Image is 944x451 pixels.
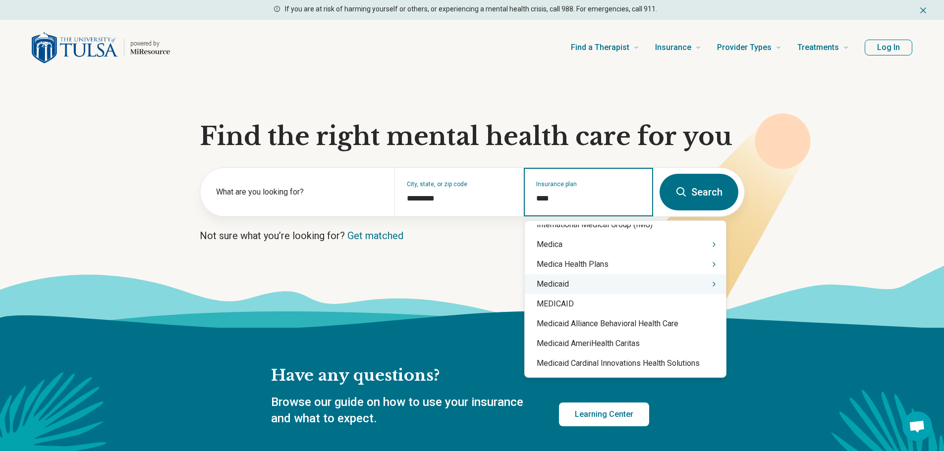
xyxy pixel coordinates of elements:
a: Home page [32,32,170,63]
p: Browse our guide on how to use your insurance and what to expect. [271,394,535,427]
h1: Find the right mental health care for you [200,122,745,151]
span: Insurance [655,41,691,54]
div: Suggestions [525,225,726,373]
div: Medicaid [525,274,726,294]
div: MEDICAID [525,294,726,314]
div: Medicaid AmeriHealth Caritas [525,334,726,353]
a: Learning Center [559,402,649,426]
span: Treatments [797,41,839,54]
label: What are you looking for? [216,186,383,198]
span: Provider Types [717,41,772,54]
div: Medicaid Cardinal Innovations Health Solutions [525,353,726,373]
div: Medica [525,235,726,254]
div: International Medical Group (IMG) [525,215,726,235]
div: Medicaid Alliance Behavioral Health Care [525,314,726,334]
p: If you are at risk of harming yourself or others, or experiencing a mental health crisis, call 98... [285,4,657,14]
a: Get matched [347,230,403,242]
div: Open chat [902,411,932,441]
button: Search [660,174,738,210]
div: Medica Health Plans [525,254,726,274]
button: Log In [865,40,912,55]
h2: Have any questions? [271,365,649,386]
span: Find a Therapist [571,41,629,54]
p: Not sure what you’re looking for? [200,229,745,243]
button: Dismiss [918,4,928,16]
p: powered by [130,40,170,48]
